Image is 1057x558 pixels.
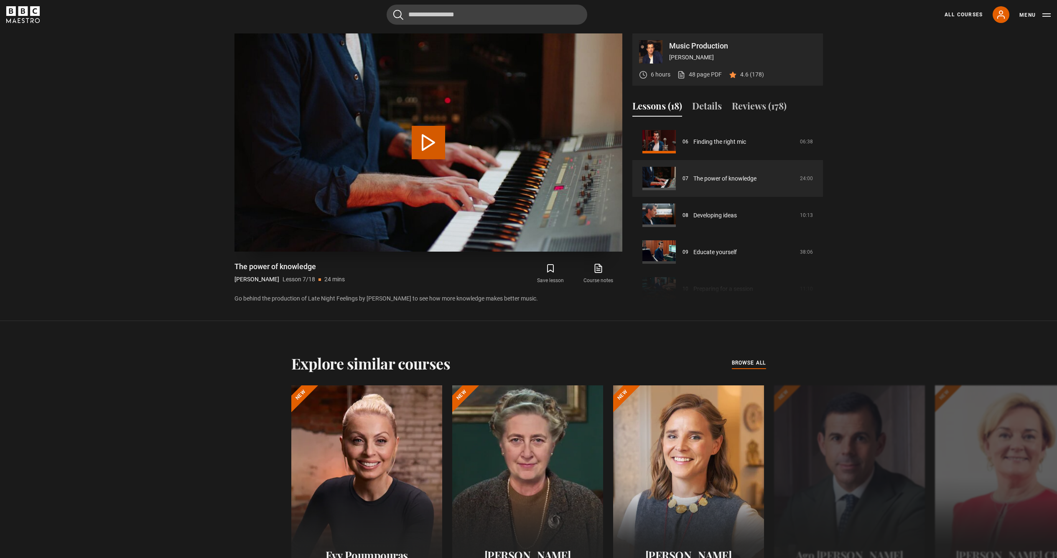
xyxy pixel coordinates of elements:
[732,99,787,117] button: Reviews (178)
[527,262,574,286] button: Save lesson
[387,5,587,25] input: Search
[234,275,279,284] p: [PERSON_NAME]
[732,359,766,367] span: browse all
[283,275,315,284] p: Lesson 7/18
[693,248,737,257] a: Educate yourself
[234,262,345,272] h1: The power of knowledge
[324,275,345,284] p: 24 mins
[1019,11,1051,19] button: Toggle navigation
[574,262,622,286] a: Course notes
[732,359,766,368] a: browse all
[693,211,737,220] a: Developing ideas
[632,99,682,117] button: Lessons (18)
[693,174,756,183] a: The power of knowledge
[234,294,622,303] p: Go behind the production of Late Night Feelings by [PERSON_NAME] to see how more knowledge makes ...
[677,70,722,79] a: 48 page PDF
[412,126,445,159] button: Play Lesson The power of knowledge
[740,70,764,79] p: 4.6 (178)
[692,99,722,117] button: Details
[693,138,746,146] a: Finding the right mic
[6,6,40,23] svg: BBC Maestro
[669,53,816,62] p: [PERSON_NAME]
[234,33,622,252] video-js: Video Player
[393,10,403,20] button: Submit the search query
[669,42,816,50] p: Music Production
[651,70,670,79] p: 6 hours
[945,11,983,18] a: All Courses
[291,354,451,372] h2: Explore similar courses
